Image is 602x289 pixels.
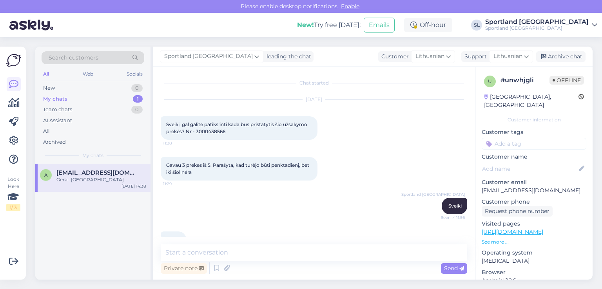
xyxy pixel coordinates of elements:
div: [DATE] [161,96,467,103]
div: Archive chat [536,51,586,62]
div: Support [461,52,487,61]
p: Customer phone [482,198,586,206]
div: Archived [43,138,66,146]
span: Sportland [GEOGRAPHIC_DATA] [401,191,465,197]
div: 0 [131,106,143,114]
p: Customer tags [482,128,586,136]
span: Sveiki, gal galite patikslinti kada bus pristatytis šio užsakymo prekės? Nr - 3000438566 [166,121,308,134]
button: Emails [364,18,395,33]
div: Customer [378,52,409,61]
span: u [488,78,492,84]
div: Web [81,69,95,79]
div: Off-hour [404,18,452,32]
span: Lithuanian [415,52,444,61]
div: Look Here [6,176,20,211]
img: Askly Logo [6,53,21,68]
span: 11:28 [163,140,192,146]
span: Send [444,265,464,272]
span: Sveiki [448,203,462,209]
p: Visited pages [482,220,586,228]
div: [GEOGRAPHIC_DATA], [GEOGRAPHIC_DATA] [484,93,578,109]
div: [DATE] 14:38 [121,183,146,189]
div: New [43,84,55,92]
p: Android 28.0 [482,276,586,285]
div: All [43,127,50,135]
div: SL [471,20,482,31]
div: leading the chat [263,52,311,61]
div: Customer information [482,116,586,123]
div: 0 [131,84,143,92]
div: Request phone number [482,206,553,217]
div: 1 [133,95,143,103]
span: Enable [339,3,362,10]
b: New! [297,21,314,29]
p: Customer email [482,178,586,186]
p: [MEDICAL_DATA] [482,257,586,265]
span: Sveiki [166,237,180,242]
span: a [44,172,48,178]
p: Operating system [482,249,586,257]
div: Sportland [GEOGRAPHIC_DATA] [485,25,589,31]
span: 11:29 [163,181,192,187]
span: andriuskapitancukas@gmail.com [56,169,138,176]
a: Sportland [GEOGRAPHIC_DATA]Sportland [GEOGRAPHIC_DATA] [485,19,597,31]
span: Offline [549,76,584,85]
p: See more ... [482,238,586,246]
span: Gavau 3 prekes iš 5. Parašyta, kad turėjo būti penktadienį, bet iki šiol nėra [166,162,310,175]
span: Sportland [GEOGRAPHIC_DATA] [164,52,253,61]
p: [EMAIL_ADDRESS][DOMAIN_NAME] [482,186,586,195]
p: Browser [482,268,586,276]
p: Customer name [482,153,586,161]
div: All [42,69,51,79]
input: Add name [482,164,577,173]
div: Sportland [GEOGRAPHIC_DATA] [485,19,589,25]
span: Seen ✓ 11:56 [435,215,465,220]
div: Chat started [161,79,467,87]
div: Gerai. [GEOGRAPHIC_DATA] [56,176,146,183]
span: My chats [82,152,103,159]
div: 1 / 3 [6,204,20,211]
div: My chats [43,95,67,103]
input: Add a tag [482,138,586,150]
span: Lithuanian [493,52,522,61]
div: Try free [DATE]: [297,20,361,30]
div: AI Assistant [43,117,72,125]
a: [URL][DOMAIN_NAME] [482,228,543,235]
div: Private note [161,263,207,274]
span: Search customers [49,54,98,62]
div: Team chats [43,106,72,114]
div: # unwhjgli [500,76,549,85]
div: Socials [125,69,144,79]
